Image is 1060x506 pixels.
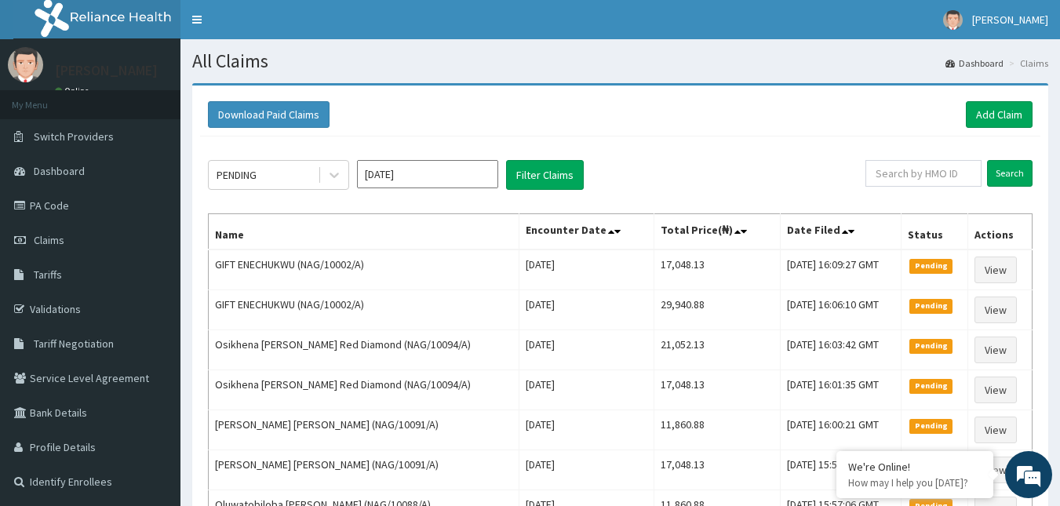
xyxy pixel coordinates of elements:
span: Switch Providers [34,129,114,144]
span: Pending [909,379,953,393]
span: Pending [909,299,953,313]
button: Filter Claims [506,160,584,190]
td: [DATE] 16:06:10 GMT [780,290,902,330]
a: View [974,257,1017,283]
td: [DATE] [519,290,654,330]
td: [DATE] [519,450,654,490]
h1: All Claims [192,51,1048,71]
td: [DATE] 15:58:31 GMT [780,450,902,490]
td: [DATE] 16:01:35 GMT [780,370,902,410]
td: 29,940.88 [654,290,780,330]
td: GIFT ENECHUKWU (NAG/10002/A) [209,290,519,330]
span: Dashboard [34,164,85,178]
th: Total Price(₦) [654,214,780,250]
span: Tariff Negotiation [34,337,114,351]
td: [DATE] 16:03:42 GMT [780,330,902,370]
span: Tariffs [34,268,62,282]
a: View [974,377,1017,403]
div: We're Online! [848,460,982,474]
img: User Image [8,47,43,82]
input: Select Month and Year [357,160,498,188]
input: Search by HMO ID [865,160,982,187]
span: [PERSON_NAME] [972,13,1048,27]
td: [PERSON_NAME] [PERSON_NAME] (NAG/10091/A) [209,450,519,490]
a: Online [55,86,93,96]
li: Claims [1005,56,1048,70]
td: 17,048.13 [654,450,780,490]
p: [PERSON_NAME] [55,64,158,78]
th: Name [209,214,519,250]
td: 11,860.88 [654,410,780,450]
img: User Image [943,10,963,30]
span: Pending [909,339,953,353]
div: PENDING [217,167,257,183]
th: Encounter Date [519,214,654,250]
th: Date Filed [780,214,902,250]
th: Status [902,214,968,250]
th: Actions [968,214,1033,250]
td: [DATE] [519,249,654,290]
span: Pending [909,259,953,273]
a: Dashboard [945,56,1004,70]
td: [DATE] [519,370,654,410]
td: [DATE] [519,330,654,370]
td: 21,052.13 [654,330,780,370]
td: Osikhena [PERSON_NAME] Red Diamond (NAG/10094/A) [209,370,519,410]
td: Osikhena [PERSON_NAME] Red Diamond (NAG/10094/A) [209,330,519,370]
p: How may I help you today? [848,476,982,490]
a: View [974,457,1017,483]
td: 17,048.13 [654,370,780,410]
a: View [974,337,1017,363]
td: [DATE] 16:00:21 GMT [780,410,902,450]
a: Add Claim [966,101,1033,128]
span: Claims [34,233,64,247]
td: 17,048.13 [654,249,780,290]
a: View [974,297,1017,323]
span: Pending [909,419,953,433]
td: [DATE] [519,410,654,450]
a: View [974,417,1017,443]
td: GIFT ENECHUKWU (NAG/10002/A) [209,249,519,290]
button: Download Paid Claims [208,101,330,128]
input: Search [987,160,1033,187]
td: [DATE] 16:09:27 GMT [780,249,902,290]
td: [PERSON_NAME] [PERSON_NAME] (NAG/10091/A) [209,410,519,450]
